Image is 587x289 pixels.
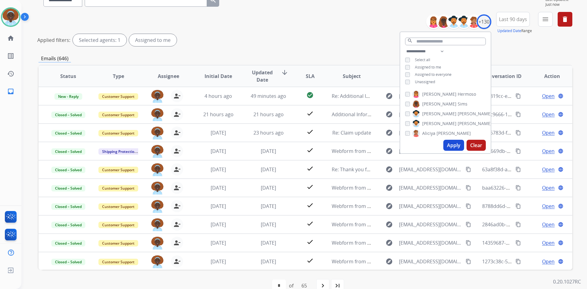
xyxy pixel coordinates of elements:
span: baa63226-bead-41b5-bd92-f2ece74eb945 [482,184,577,191]
span: Assignee [158,72,179,80]
span: Assigned to everyone [415,72,452,77]
mat-icon: language [558,240,563,246]
span: Sims [458,101,467,107]
span: Closed – Solved [51,167,85,173]
p: Emails (646) [39,55,71,62]
span: Customer Support [98,93,138,100]
span: Open [542,239,555,246]
mat-icon: person_remove [173,202,181,210]
span: Select all [415,57,430,62]
img: agent-avatar [151,255,164,268]
span: [DATE] [211,203,226,209]
mat-icon: check [306,238,314,246]
mat-icon: content_copy [515,259,521,264]
span: Webform from [PERSON_NAME][EMAIL_ADDRESS][DOMAIN_NAME] on [DATE] [332,148,508,154]
span: Closed – Solved [51,148,85,155]
mat-icon: explore [386,239,393,246]
span: Webform from [EMAIL_ADDRESS][DOMAIN_NAME] on [DATE] [332,203,470,209]
span: Customer Support [98,259,138,265]
mat-icon: content_copy [515,93,521,99]
span: Customer Support [98,222,138,228]
mat-icon: check [306,183,314,191]
mat-icon: language [558,259,563,264]
th: Action [522,65,572,87]
span: [DATE] [261,221,276,228]
span: Shipping Protection [98,148,140,155]
span: [DATE] [261,184,276,191]
span: 21 hours ago [253,111,284,118]
mat-icon: person_remove [173,147,181,155]
span: Customer Support [98,130,138,136]
mat-icon: content_copy [466,185,471,191]
span: [DATE] [261,258,276,265]
span: Customer Support [98,203,138,210]
mat-icon: content_copy [466,259,471,264]
mat-icon: check [306,146,314,154]
span: Re: Additional Information [332,93,392,99]
div: Assigned to me [129,34,177,46]
span: Open [542,111,555,118]
span: [DATE] [211,148,226,154]
span: Open [542,202,555,210]
button: Updated Date [497,28,521,33]
mat-icon: language [558,112,563,117]
span: Open [542,184,555,191]
span: Closed – Solved [51,130,85,136]
span: [PERSON_NAME] [422,101,456,107]
mat-icon: check [306,202,314,209]
div: +130 [477,14,491,29]
mat-icon: menu [542,16,549,23]
span: Closed – Solved [51,185,85,191]
span: 14359687-a62a-47e8-938b-6178a47e214d [482,239,577,246]
mat-icon: language [558,222,563,227]
span: [EMAIL_ADDRESS][DOMAIN_NAME] [399,184,462,191]
span: [EMAIL_ADDRESS][PERSON_NAME][DOMAIN_NAME] [399,111,462,118]
span: Status [60,72,76,80]
span: Updated Date [249,69,276,83]
mat-icon: content_copy [515,112,521,117]
span: Aliciya [422,130,435,136]
mat-icon: check [306,110,314,117]
span: Just now [545,2,572,7]
span: Open [542,166,555,173]
mat-icon: explore [386,147,393,155]
mat-icon: language [558,203,563,209]
span: Customer Support [98,112,138,118]
mat-icon: search [407,38,413,43]
span: Webform from [EMAIL_ADDRESS][DOMAIN_NAME] on [DATE] [332,184,470,191]
mat-icon: person_remove [173,92,181,100]
mat-icon: language [558,93,563,99]
span: 8788dd6d-8987-4c57-acbe-dc4495181a88 [482,203,577,209]
mat-icon: delete [561,16,569,23]
span: [DATE] [261,203,276,209]
span: New - Reply [54,93,82,100]
p: Applied filters: [37,36,70,44]
span: Open [542,258,555,265]
span: [PERSON_NAME] [458,120,492,127]
mat-icon: arrow_downward [281,69,288,76]
span: Closed – Solved [51,203,85,210]
mat-icon: person_remove [173,258,181,265]
span: 23 hours ago [253,129,284,136]
mat-icon: explore [386,111,393,118]
img: agent-avatar [151,108,164,121]
span: Closed – Solved [51,240,85,246]
mat-icon: language [558,167,563,172]
button: Apply [443,140,464,151]
span: Webform from [EMAIL_ADDRESS][DOMAIN_NAME] on [DATE] [332,239,470,246]
span: Webform from [EMAIL_ADDRESS][DOMAIN_NAME] on [DATE] [332,221,470,228]
mat-icon: language [558,148,563,154]
span: Closed – Solved [51,112,85,118]
img: agent-avatar [151,218,164,231]
span: [PERSON_NAME][EMAIL_ADDRESS][DOMAIN_NAME] [399,147,462,155]
mat-icon: content_copy [466,167,471,172]
mat-icon: explore [386,129,393,136]
span: 1273c38c-5fcd-4c73-8d1f-91a1e5b9746c [482,258,573,265]
mat-icon: check [306,165,314,172]
img: agent-avatar [151,127,164,139]
span: [PERSON_NAME] [437,130,471,136]
span: Open [542,147,555,155]
mat-icon: language [558,130,563,135]
span: 4 hours ago [205,93,232,99]
span: 2846ad0b-db7b-4299-a5e8-fccac36f0b45 [482,221,575,228]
